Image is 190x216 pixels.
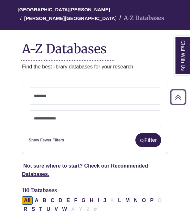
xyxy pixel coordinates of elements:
button: Filter Results U [45,205,52,213]
a: Back to Top [168,93,188,101]
a: [GEOGRAPHIC_DATA][PERSON_NAME] [18,6,110,12]
button: Filter Results P [148,196,155,205]
button: Filter Results C [49,196,57,205]
a: Show Fewer Filters [29,137,64,143]
textarea: Search [34,117,156,122]
li: A-Z Databases [117,14,164,23]
button: Filter Results I [96,196,101,205]
button: Filter Results G [79,196,87,205]
div: Alpha-list to filter by first letter of database name [22,197,164,211]
a: Not sure where to start? Check our Recommended Databases. [22,163,148,177]
button: Filter [135,133,161,147]
button: Filter Results D [57,196,64,205]
button: Filter Results N [132,196,140,205]
button: Filter Results S [30,205,37,213]
button: Filter Results J [101,196,108,205]
a: [PERSON_NAME][GEOGRAPHIC_DATA] [24,15,117,21]
textarea: Search [34,94,156,99]
button: Filter Results H [88,196,96,205]
button: Filter Results R [22,205,29,213]
button: Filter Results B [41,196,48,205]
button: Filter Results T [37,205,44,213]
button: Filter Results A [33,196,41,205]
p: Find the best library databases for your research. [22,63,168,71]
button: Filter Results M [123,196,132,205]
button: Filter Results E [65,196,72,205]
button: Filter Results F [72,196,79,205]
button: Filter Results L [116,196,123,205]
button: Filter Results O [140,196,148,205]
span: 110 Databases [22,187,57,193]
button: All [22,196,32,205]
button: Filter Results W [60,205,69,213]
button: Filter Results V [53,205,60,213]
h1: A-Z Databases [22,36,168,56]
